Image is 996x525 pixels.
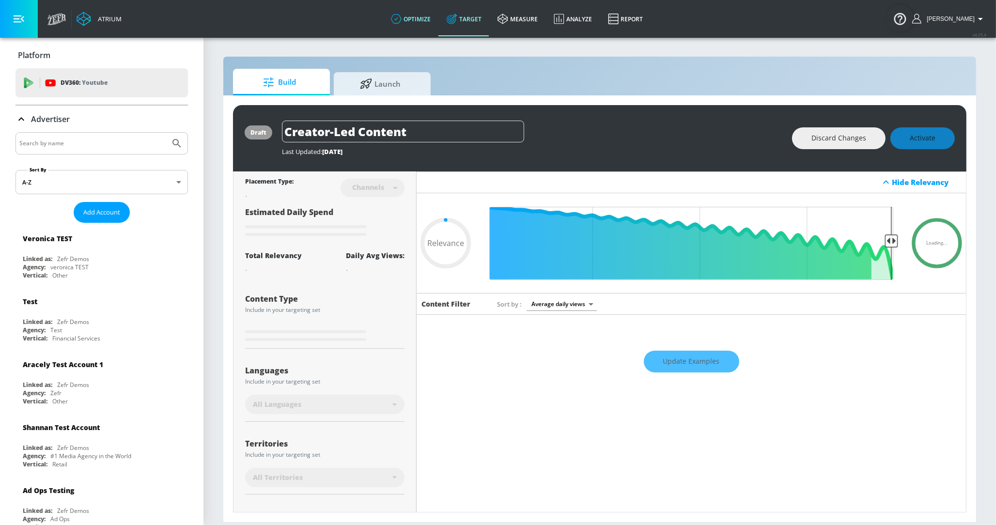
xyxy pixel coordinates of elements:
div: Agency: [23,326,46,334]
div: Agency: [23,389,46,397]
div: Ad Ops [50,515,70,523]
div: Financial Services [52,334,100,342]
div: Test [23,297,37,306]
div: Other [52,397,68,405]
div: Veronica TESTLinked as:Zefr DemosAgency:veronica TESTVertical:Other [16,227,188,282]
div: Linked as: [23,381,52,389]
span: Discard Changes [811,132,866,144]
button: Discard Changes [792,127,886,149]
div: Linked as: [23,255,52,263]
div: Agency: [23,515,46,523]
div: Hide Relevancy [892,177,961,187]
div: TestLinked as:Zefr DemosAgency:TestVertical:Financial Services [16,290,188,345]
div: Aracely Test Account 1 [23,360,103,369]
div: Estimated Daily Spend [245,207,405,239]
div: Vertical: [23,460,47,468]
div: Ad Ops Testing [23,486,74,495]
div: Daily Avg Views: [346,251,405,260]
div: Shannan Test AccountLinked as:Zefr DemosAgency:#1 Media Agency in the WorldVertical:Retail [16,416,188,471]
div: #1 Media Agency in the World [50,452,131,460]
div: Include in your targeting set [245,452,405,458]
div: Total Relevancy [245,251,302,260]
div: Last Updated: [282,147,782,156]
a: Target [439,1,490,36]
div: Aracely Test Account 1Linked as:Zefr DemosAgency:ZefrVertical:Other [16,353,188,408]
button: Add Account [74,202,130,223]
p: Advertiser [31,114,70,124]
div: Vertical: [23,334,47,342]
span: Build [243,71,316,94]
a: Analyze [546,1,600,36]
div: Vertical: [23,397,47,405]
div: Zefr Demos [57,381,89,389]
div: Zefr [50,389,62,397]
div: Content Type [245,295,405,303]
div: Hide Relevancy [417,171,966,193]
div: Placement Type: [245,177,294,187]
div: Platform [16,42,188,69]
div: Vertical: [23,271,47,279]
div: Test [50,326,62,334]
span: Add Account [83,207,120,218]
label: Sort By [28,167,48,173]
div: Linked as: [23,507,52,515]
div: draft [250,128,266,137]
div: A-Z [16,170,188,194]
div: Agency: [23,452,46,460]
p: Platform [18,50,50,61]
a: Atrium [77,12,122,26]
div: Zefr Demos [57,444,89,452]
p: DV360: [61,77,108,88]
div: veronica TEST [50,263,89,271]
span: login as: veronica.hernandez@zefr.com [923,15,975,22]
span: Launch [343,72,417,95]
span: All Languages [253,400,301,409]
span: All Territories [253,473,303,482]
button: [PERSON_NAME] [912,13,986,25]
input: Final Threshold [484,207,898,280]
div: Atrium [94,15,122,23]
div: Zefr Demos [57,255,89,263]
span: Relevance [427,239,464,247]
div: Average daily views [527,297,597,310]
div: All Territories [245,468,405,487]
div: DV360: Youtube [16,68,188,97]
div: Retail [52,460,67,468]
div: Advertiser [16,106,188,133]
div: Include in your targeting set [245,379,405,385]
a: optimize [383,1,439,36]
span: Loading... [926,241,948,246]
div: Include in your targeting set [245,307,405,313]
h6: Content Filter [421,299,470,309]
div: Languages [245,367,405,374]
span: v 4.25.4 [973,32,986,37]
button: Open Resource Center [887,5,914,32]
div: Territories [245,440,405,448]
div: Zefr Demos [57,318,89,326]
span: Estimated Daily Spend [245,207,333,217]
p: Youtube [82,77,108,88]
span: Sort by [497,300,522,309]
div: Veronica TEST [23,234,72,243]
div: Channels [347,183,389,191]
div: Linked as: [23,444,52,452]
a: measure [490,1,546,36]
span: [DATE] [322,147,342,156]
a: Report [600,1,651,36]
div: Agency: [23,263,46,271]
div: All Languages [245,395,405,414]
div: Zefr Demos [57,507,89,515]
div: Other [52,271,68,279]
div: Linked as: [23,318,52,326]
div: Shannan Test Account [23,423,100,432]
input: Search by name [19,137,166,150]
